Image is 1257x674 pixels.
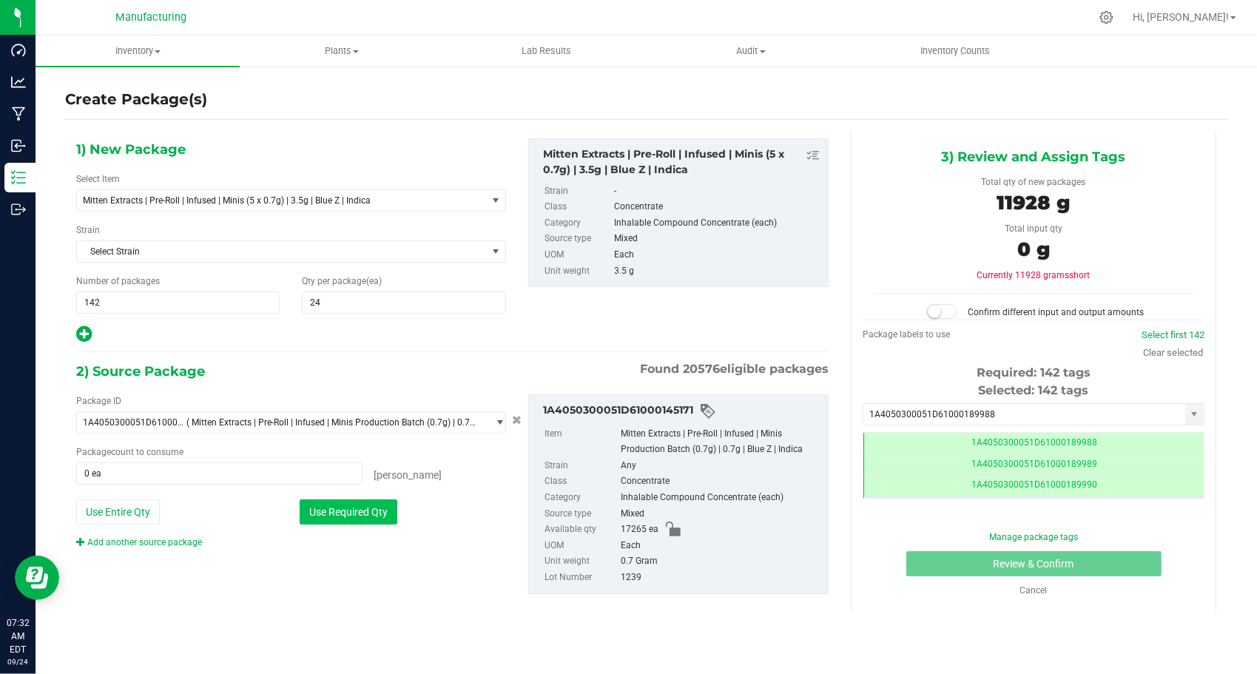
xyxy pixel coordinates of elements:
[11,75,26,90] inline-svg: Analytics
[545,490,618,506] label: Category
[621,506,820,522] div: Mixed
[502,44,591,58] span: Lab Results
[545,522,618,538] label: Available qty
[366,276,382,286] span: (ea)
[650,44,852,58] span: Audit
[240,44,443,58] span: Plants
[76,360,205,383] span: 2) Source Package
[83,195,465,206] span: Mitten Extracts | Pre-Roll | Infused | Minis (5 x 0.7g) | 3.5g | Blue Z | Indica
[545,263,611,280] label: Unit weight
[621,426,820,458] div: Mitten Extracts | Pre-Roll | Infused | Minis Production Batch (0.7g) | 0.7g | Blue Z | Indica
[1185,404,1204,425] span: select
[76,138,186,161] span: 1) New Package
[302,276,382,286] span: Qty per package
[942,146,1126,168] span: 3) Review and Assign Tags
[76,537,202,547] a: Add another source package
[614,215,820,232] div: Inhalable Compound Concentrate (each)
[621,522,658,538] span: 17265 ea
[374,469,442,481] span: [PERSON_NAME]
[7,616,29,656] p: 07:32 AM EDT
[1020,585,1048,596] a: Cancel
[11,202,26,217] inline-svg: Outbound
[621,570,820,586] div: 1239
[979,383,1089,397] span: Selected: 142 tags
[545,458,618,474] label: Strain
[11,107,26,121] inline-svg: Manufacturing
[76,332,92,343] span: Add new output
[614,183,820,200] div: -
[621,490,820,506] div: Inhalable Compound Concentrate (each)
[7,656,29,667] p: 09/24
[77,463,362,484] input: 0 ea
[545,231,611,247] label: Source type
[1005,223,1062,234] span: Total input qty
[614,263,820,280] div: 3.5 g
[863,404,1185,425] input: Starting tag number
[487,241,505,262] span: select
[545,538,618,554] label: UOM
[11,138,26,153] inline-svg: Inbound
[906,551,1162,576] button: Review & Confirm
[76,396,121,406] span: Package ID
[77,241,487,262] span: Select Strain
[15,556,59,600] iframe: Resource center
[971,459,1097,469] span: 1A4050300051D61000189989
[303,292,505,313] input: 24
[36,36,240,67] a: Inventory
[11,43,26,58] inline-svg: Dashboard
[65,89,207,110] h4: Create Package(s)
[83,417,186,428] span: 1A4050300051D61000145171
[683,362,720,376] span: 20576
[971,479,1097,490] span: 1A4050300051D61000189990
[968,307,1144,317] span: Confirm different input and output amounts
[76,447,183,457] span: Package to consume
[487,190,505,211] span: select
[900,44,1010,58] span: Inventory Counts
[853,36,1057,67] a: Inventory Counts
[1133,11,1229,23] span: Hi, [PERSON_NAME]!
[240,36,444,67] a: Plants
[863,329,950,340] span: Package labels to use
[989,532,1078,542] a: Manage package tags
[186,417,480,428] span: ( Mitten Extracts | Pre-Roll | Infused | Minis Production Batch (0.7g) | 0.7g | Blue Z | Indica )
[545,199,611,215] label: Class
[76,172,120,186] label: Select Item
[76,499,160,525] button: Use Entire Qty
[76,223,100,237] label: Strain
[997,191,1071,215] span: 11928 g
[545,553,618,570] label: Unit weight
[543,146,820,178] div: Mitten Extracts | Pre-Roll | Infused | Minis (5 x 0.7g) | 3.5g | Blue Z | Indica
[487,412,505,433] span: select
[1097,10,1116,24] div: Manage settings
[621,458,820,474] div: Any
[111,447,134,457] span: count
[545,247,611,263] label: UOM
[545,215,611,232] label: Category
[982,177,1086,187] span: Total qty of new packages
[621,474,820,490] div: Concentrate
[76,276,160,286] span: Number of packages
[77,292,279,313] input: 142
[1143,347,1203,358] a: Clear selected
[614,247,820,263] div: Each
[977,365,1091,380] span: Required: 142 tags
[614,199,820,215] div: Concentrate
[1142,329,1204,340] a: Select first 142
[614,231,820,247] div: Mixed
[977,270,1091,280] span: Currently 11928 grams
[300,499,397,525] button: Use Required Qty
[621,538,820,554] div: Each
[11,170,26,185] inline-svg: Inventory
[649,36,853,67] a: Audit
[545,183,611,200] label: Strain
[545,506,618,522] label: Source type
[543,402,820,420] div: 1A4050300051D61000145171
[545,474,618,490] label: Class
[508,410,526,431] button: Cancel button
[36,44,240,58] span: Inventory
[621,553,820,570] div: 0.7 Gram
[445,36,649,67] a: Lab Results
[1070,270,1091,280] span: short
[1017,237,1050,261] span: 0 g
[545,426,618,458] label: Item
